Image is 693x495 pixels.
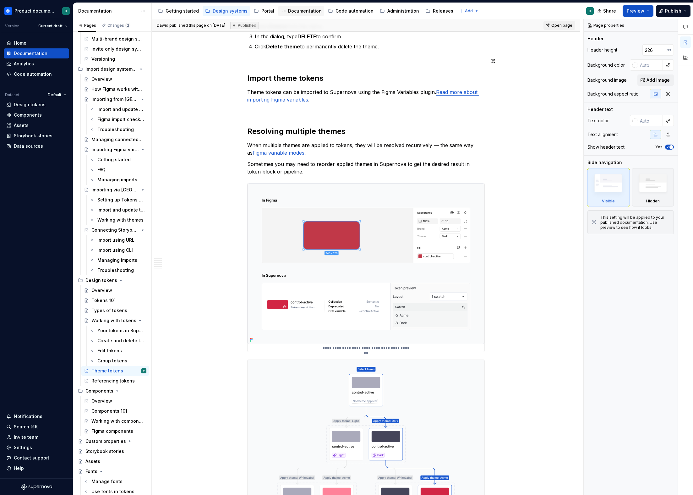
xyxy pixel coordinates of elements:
p: Theme tokens can be imported to Supernova using the Figma Variables plugin. . [247,88,485,103]
span: Default [48,92,61,97]
div: Setting up Tokens Studio [97,197,145,203]
a: Import and update content [87,104,149,114]
div: Documentation [78,8,138,14]
div: Dataset [5,92,19,97]
div: Import using CLI [97,247,133,253]
div: Import and update tokens [97,207,145,213]
a: Versioning [81,54,149,64]
a: Import and update tokens [87,205,149,215]
a: Manage fonts [81,476,149,487]
a: Import using URL [87,235,149,245]
div: Documentation [288,8,322,14]
a: Documentation [4,48,69,58]
div: Documentation [14,50,47,57]
div: Design tokens [75,275,149,285]
a: Multi-brand design systems [81,34,149,44]
div: Invite only design systems [91,46,143,52]
input: Auto [637,115,663,126]
div: Importing from [GEOGRAPHIC_DATA] [91,96,139,102]
div: Types of tokens [91,307,127,314]
div: Use fonts in tokens [91,488,134,495]
a: Create and delete tokens [87,336,149,346]
a: Code automation [4,69,69,79]
div: Overview [91,398,112,404]
p: When multiple themes are applied to tokens, they will be resolved recursively — the same way as . [247,141,485,157]
div: Header [587,36,603,42]
a: Overview [81,74,149,84]
div: Published [230,22,259,29]
a: Invite only design systems [81,44,149,54]
div: Components [75,386,149,396]
div: Administration [387,8,419,14]
a: Setting up Tokens Studio [87,195,149,205]
div: Page tree [156,5,456,17]
p: In the dialog, type to confirm. [255,33,485,40]
div: Tokens 101 [91,297,116,304]
div: Help [14,465,24,471]
div: Notifications [14,413,42,420]
input: Auto [637,59,663,71]
span: Current draft [38,24,63,29]
div: D [589,8,591,14]
p: Sometimes you may need to reorder applied themes in Supernova to get the desired result in token ... [247,160,485,175]
div: Referencing tokens [91,378,135,384]
a: Open page [543,21,575,30]
a: Settings [4,443,69,453]
div: Getting started [166,8,199,14]
a: Design tokens [4,100,69,110]
div: Your tokens in Supernova [97,327,145,334]
a: Read more about importing Figma variables [247,89,479,103]
a: Types of tokens [81,305,149,316]
div: Home [14,40,26,46]
div: Create and delete tokens [97,338,145,344]
div: Custom properties [85,438,126,444]
div: Components [14,112,42,118]
button: Current draft [35,22,70,30]
a: Data sources [4,141,69,151]
img: 3becbd00-70e6-4eab-81c3-fc79354c4a92.png [248,183,484,344]
a: Analytics [4,59,69,69]
div: Working with themes [97,217,144,223]
div: Text alignment [587,131,618,138]
div: Getting started [97,157,131,163]
div: Overview [91,76,112,82]
div: Contact support [14,455,49,461]
a: Import using CLI [87,245,149,255]
svg: Supernova Logo [21,484,52,490]
h2: Resolving multiple themes [247,126,485,136]
a: Components 101 [81,406,149,416]
div: Components [85,388,113,394]
div: Code automation [14,71,52,77]
div: Import design system data [75,64,149,74]
a: Code automation [325,6,376,16]
div: Importing Figma variables [91,146,139,153]
a: Importing Figma variables [81,145,149,155]
a: Troubleshooting [87,124,149,135]
div: How Figma works with Supernova [91,86,143,92]
div: Show header text [587,144,625,150]
p: px [667,47,671,52]
div: Group tokens [97,358,127,364]
a: Working with themes [87,215,149,225]
div: Theme tokens [91,368,123,374]
div: Hidden [646,199,660,204]
div: Header height [587,47,617,53]
a: Your tokens in Supernova [87,326,149,336]
div: Version [5,24,19,29]
a: Figma components [81,426,149,436]
button: Default [45,91,69,99]
div: Fonts [85,468,97,475]
button: Contact support [4,453,69,463]
button: Add [457,7,481,15]
button: Add image [637,74,674,86]
span: 2 [125,23,130,28]
div: Background color [587,62,625,68]
a: Referencing tokens [81,376,149,386]
div: Storybook stories [14,133,52,139]
div: D [65,8,67,14]
div: Product documentation [14,8,55,14]
label: Yes [655,145,663,150]
div: Importing via [GEOGRAPHIC_DATA] [91,187,139,193]
div: Versioning [91,56,115,62]
span: Share [603,8,616,14]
